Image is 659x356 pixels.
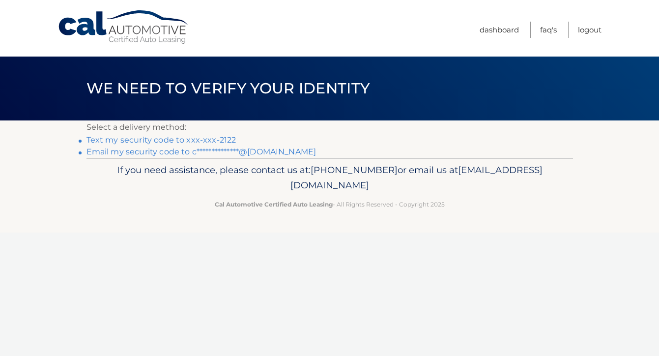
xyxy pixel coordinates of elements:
[86,120,573,134] p: Select a delivery method:
[93,162,567,194] p: If you need assistance, please contact us at: or email us at
[86,79,370,97] span: We need to verify your identity
[311,164,398,176] span: [PHONE_NUMBER]
[86,135,236,145] a: Text my security code to xxx-xxx-2122
[215,201,333,208] strong: Cal Automotive Certified Auto Leasing
[540,22,557,38] a: FAQ's
[93,199,567,209] p: - All Rights Reserved - Copyright 2025
[57,10,190,45] a: Cal Automotive
[480,22,519,38] a: Dashboard
[578,22,602,38] a: Logout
